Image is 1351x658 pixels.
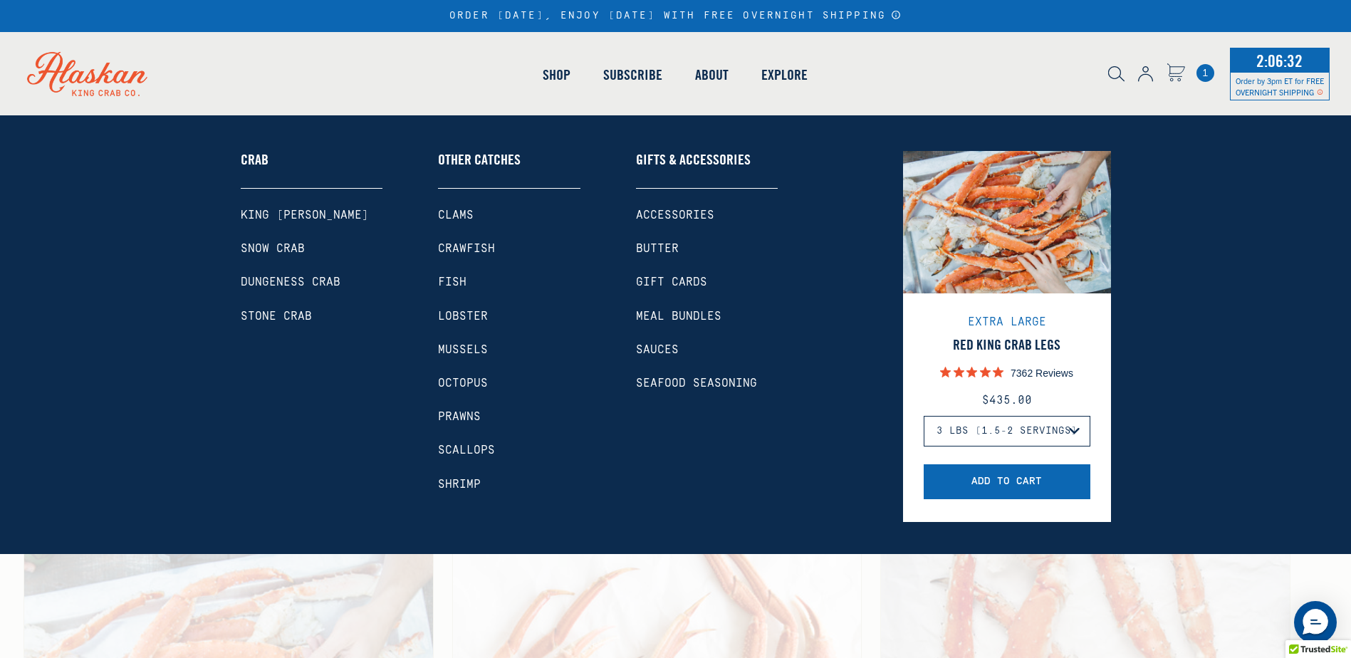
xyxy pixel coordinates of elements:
[636,343,778,357] a: Sauces
[438,242,580,256] a: Crawfish
[438,310,580,323] a: Lobster
[449,10,902,22] div: ORDER [DATE], ENJOY [DATE] WITH FREE OVERNIGHT SHIPPING
[971,476,1042,488] span: Add to Cart
[745,34,824,115] a: Explore
[679,34,745,115] a: About
[1317,87,1323,97] span: Shipping Notice Icon
[241,310,383,323] a: Stone Crab
[1196,64,1214,82] span: 1
[924,464,1090,499] button: Add to Cart
[1253,46,1306,75] span: 2:06:32
[438,478,580,491] a: Shrimp
[636,377,778,390] a: Seafood Seasoning
[438,444,580,457] a: Scallops
[438,410,580,424] a: Prawns
[1236,75,1324,97] span: Order by 3pm ET for FREE OVERNIGHT SHIPPING
[891,10,902,20] a: Announcement Bar Modal
[1294,601,1337,644] div: Messenger Dummy Widget
[438,151,580,189] a: Other Catches
[438,343,580,357] a: Mussels
[7,32,167,116] img: Alaskan King Crab Co. logo
[924,416,1090,446] select: Red King Crab Legs Select
[1196,64,1214,82] a: Cart
[636,209,778,222] a: Accessories
[241,276,383,289] a: Dungeness Crab
[1108,66,1125,82] img: search
[903,119,1111,327] img: Red King Crab Legs
[982,394,1032,407] span: $435.00
[968,315,1046,328] span: Extra Large
[924,336,1090,353] a: Red King Crab Legs
[636,276,778,289] a: Gift Cards
[1167,63,1185,84] a: Cart
[636,310,778,323] a: Meal Bundles
[438,209,580,222] a: Clams
[438,377,580,390] a: Octopus
[587,34,679,115] a: Subscribe
[526,34,587,115] a: Shop
[241,242,383,256] a: Snow Crab
[636,151,778,189] a: Gifts & Accessories
[636,242,778,256] a: Butter
[241,209,383,222] a: King [PERSON_NAME]
[1138,66,1153,82] img: account
[241,151,383,189] a: Crab
[940,362,1003,382] span: 4.9 out of 5 stars rating in total 7362 reviews.
[924,362,1090,382] a: 7362 Reviews
[438,276,580,289] a: Fish
[1011,365,1073,380] p: 7362 Reviews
